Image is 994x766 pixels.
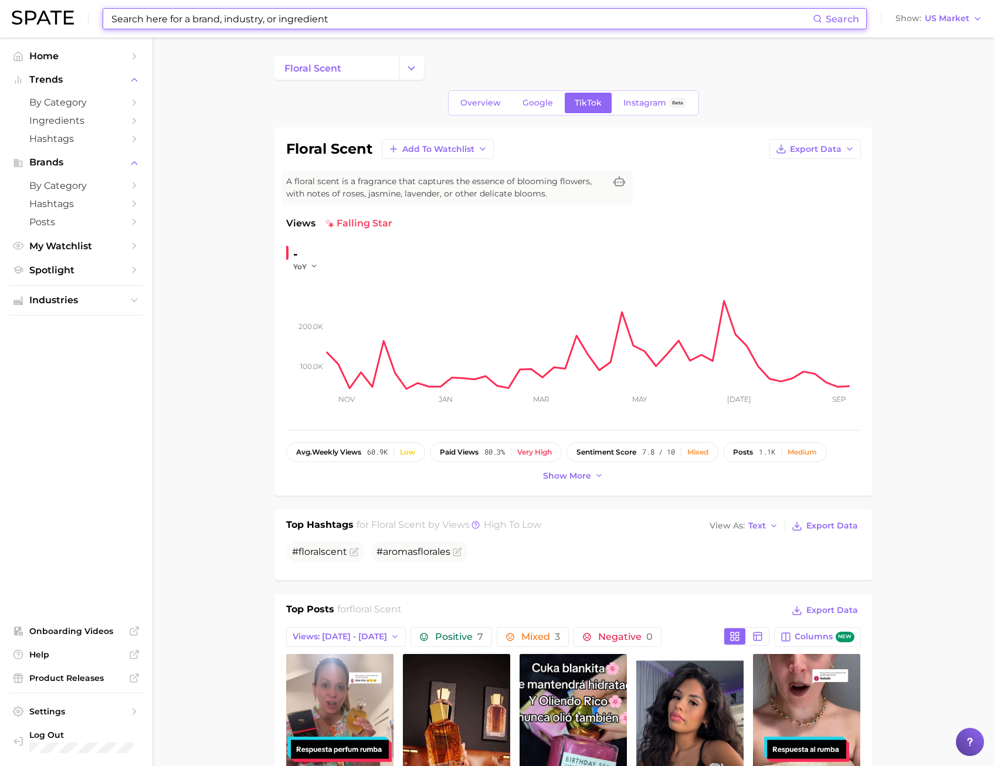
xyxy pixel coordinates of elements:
span: posts [733,448,753,456]
a: Google [513,93,563,113]
a: My Watchlist [9,237,143,255]
a: Overview [450,93,511,113]
input: Search here for a brand, industry, or ingredient [110,9,813,29]
button: Columnsnew [774,627,860,647]
tspan: 200.0k [298,322,323,331]
a: floral scent [274,56,399,80]
abbr: average [296,448,312,456]
span: Add to Watchlist [402,144,474,154]
a: Hashtags [9,195,143,213]
a: InstagramBeta [613,93,697,113]
a: Hashtags [9,130,143,148]
button: avg.weekly views60.9kLow [286,442,425,462]
span: Export Data [806,605,858,615]
button: Industries [9,292,143,309]
span: paid views [440,448,479,456]
button: YoY [293,262,318,272]
span: Posts [29,216,123,228]
span: floral [418,546,440,557]
span: floral scent [350,604,402,615]
span: Show [895,15,921,22]
tspan: Mar [532,395,549,404]
span: Views [286,216,315,231]
a: by Category [9,93,143,111]
h1: Top Hashtags [286,518,354,534]
div: Mixed [687,448,708,456]
span: Negative [598,632,653,642]
span: floral scent [284,63,341,74]
span: falling star [325,216,392,231]
span: Search [826,13,859,25]
span: by Category [29,180,123,191]
span: Industries [29,295,123,306]
div: - [293,245,326,263]
span: My Watchlist [29,240,123,252]
span: 7.8 / 10 [642,448,675,456]
tspan: [DATE] [727,395,751,404]
span: Beta [672,98,683,108]
button: Export Data [769,139,861,159]
button: Export Data [789,518,860,534]
span: Instagram [623,98,666,108]
h2: for by Views [357,518,541,534]
span: 1.1k [759,448,775,456]
span: floral scent [371,519,426,530]
span: #aromas es [376,546,450,557]
button: Views: [DATE] - [DATE] [286,627,406,647]
button: sentiment score7.8 / 10Mixed [566,442,718,462]
a: Onboarding Videos [9,622,143,640]
span: new [836,632,854,643]
img: SPATE [12,11,74,25]
button: ShowUS Market [893,11,985,26]
a: Log out. Currently logged in with e-mail jacob.demos@robertet.com. [9,726,143,757]
span: 0 [646,631,653,642]
span: View As [710,523,745,529]
button: Change Category [399,56,424,80]
span: US Market [925,15,969,22]
span: 60.9k [367,448,388,456]
span: Text [748,523,766,529]
span: by Category [29,97,123,108]
span: Onboarding Videos [29,626,123,636]
button: posts1.1kMedium [723,442,827,462]
h2: for [337,602,402,620]
span: Overview [460,98,501,108]
a: Help [9,646,143,663]
span: Trends [29,74,123,85]
span: high to low [484,519,541,530]
span: Settings [29,706,123,717]
button: Show more [540,468,607,484]
span: Hashtags [29,133,123,144]
span: Help [29,649,123,660]
button: Trends [9,71,143,89]
span: A floral scent is a fragrance that captures the essence of blooming flowers, with notes of roses,... [286,175,605,200]
span: Product Releases [29,673,123,683]
button: Brands [9,154,143,171]
a: Spotlight [9,261,143,279]
span: weekly views [296,448,361,456]
tspan: May [632,395,647,404]
span: # [292,546,347,557]
span: Positive [435,632,483,642]
span: 7 [477,631,483,642]
span: Spotlight [29,265,123,276]
span: Log Out [29,730,144,740]
span: 80.3% [484,448,505,456]
tspan: 100.0k [300,362,323,371]
button: Flag as miscategorized or irrelevant [453,547,462,557]
span: Show more [543,471,591,481]
a: Product Releases [9,669,143,687]
span: Export Data [790,144,842,154]
button: Add to Watchlist [382,139,494,159]
span: Columns [795,632,854,643]
button: Flag as miscategorized or irrelevant [350,547,359,557]
div: Medium [788,448,817,456]
button: View AsText [707,518,782,534]
span: Brands [29,157,123,168]
button: Export Data [789,602,860,619]
tspan: Jan [437,395,452,404]
div: Very high [517,448,552,456]
tspan: Sep [832,395,846,404]
span: 3 [555,631,560,642]
span: Hashtags [29,198,123,209]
